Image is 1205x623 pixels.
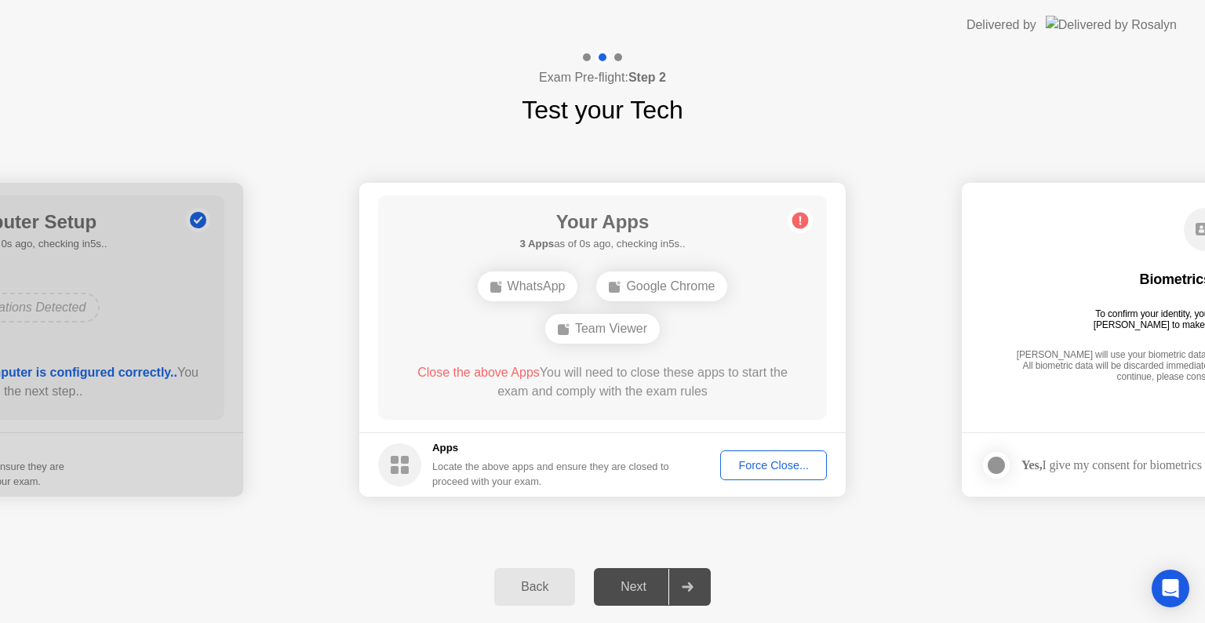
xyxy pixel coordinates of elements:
[401,363,805,401] div: You will need to close these apps to start the exam and comply with the exam rules
[1152,570,1189,607] div: Open Intercom Messenger
[499,580,570,594] div: Back
[432,440,670,456] h5: Apps
[478,271,578,301] div: WhatsApp
[519,208,685,236] h1: Your Apps
[628,71,666,84] b: Step 2
[432,459,670,489] div: Locate the above apps and ensure they are closed to proceed with your exam.
[545,314,660,344] div: Team Viewer
[967,16,1036,35] div: Delivered by
[599,580,668,594] div: Next
[720,450,827,480] button: Force Close...
[494,568,575,606] button: Back
[1021,458,1042,472] strong: Yes,
[594,568,711,606] button: Next
[726,459,821,472] div: Force Close...
[519,236,685,252] h5: as of 0s ago, checking in5s..
[417,366,540,379] span: Close the above Apps
[539,68,666,87] h4: Exam Pre-flight:
[519,238,554,250] b: 3 Apps
[522,91,683,129] h1: Test your Tech
[596,271,727,301] div: Google Chrome
[1046,16,1177,34] img: Delivered by Rosalyn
